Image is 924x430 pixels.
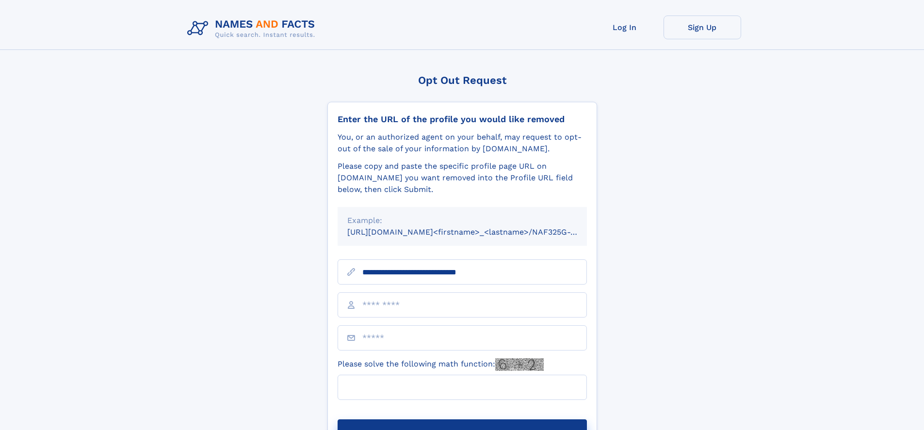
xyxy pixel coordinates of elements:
div: Please copy and paste the specific profile page URL on [DOMAIN_NAME] you want removed into the Pr... [338,160,587,195]
div: Example: [347,215,577,226]
a: Sign Up [664,16,741,39]
div: Enter the URL of the profile you would like removed [338,114,587,125]
img: Logo Names and Facts [183,16,323,42]
div: Opt Out Request [327,74,597,86]
a: Log In [586,16,664,39]
div: You, or an authorized agent on your behalf, may request to opt-out of the sale of your informatio... [338,131,587,155]
label: Please solve the following math function: [338,358,544,371]
small: [URL][DOMAIN_NAME]<firstname>_<lastname>/NAF325G-xxxxxxxx [347,227,605,237]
